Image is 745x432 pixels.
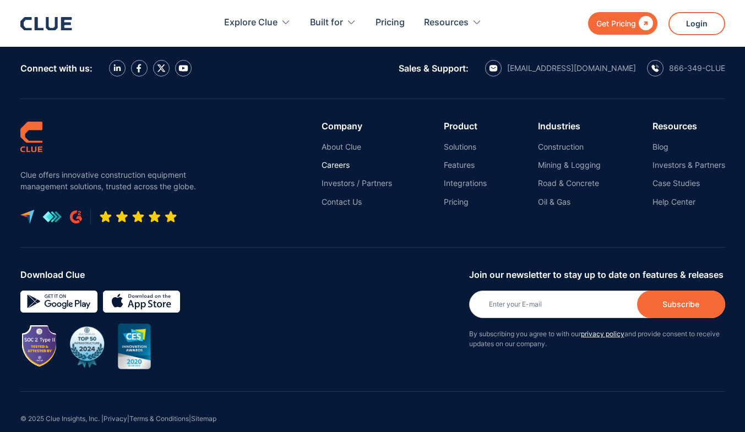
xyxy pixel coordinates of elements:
a: Sitemap [191,414,216,423]
p: By subscribing you agree to with our and provide consent to receive updates on our company. [469,329,725,349]
div: Built for [310,6,343,40]
img: clue logo simple [20,121,42,152]
img: Five-star rating icon [99,210,177,223]
img: LinkedIn icon [113,64,121,72]
img: facebook icon [137,64,142,73]
a: calling icon866-349-CLUE [647,60,725,76]
input: Enter your E-mail [469,291,725,318]
div: Industries [538,121,601,131]
img: YouTube Icon [178,65,188,72]
a: Mining & Logging [538,160,601,170]
a: Case Studies [652,178,725,188]
a: Help Center [652,197,725,207]
img: G2 review platform icon [70,210,82,223]
iframe: Chat Widget [690,379,745,432]
input: Subscribe [637,291,725,318]
a: Blog [652,142,725,152]
a: Investors & Partners [652,160,725,170]
a: Terms & Conditions [129,414,189,423]
img: email icon [489,65,498,72]
div: Company [322,121,392,131]
div: Get Pricing [596,17,636,30]
img: get app logo [42,211,62,223]
a: email icon[EMAIL_ADDRESS][DOMAIN_NAME] [485,60,636,76]
a: Get Pricing [588,12,657,35]
img: download on the App store [103,291,180,313]
div: Sales & Support: [399,63,469,73]
img: Google simple icon [20,291,97,313]
div: Resources [424,6,482,40]
div: 866-349-CLUE [669,63,725,73]
div: Resources [424,6,469,40]
img: capterra logo icon [20,210,34,224]
img: BuiltWorlds Top 50 Infrastructure 2024 award badge with [64,324,110,369]
a: Integrations [444,178,487,188]
a: Oil & Gas [538,197,601,207]
a: Pricing [444,197,487,207]
img: Image showing SOC 2 TYPE II badge for CLUE [23,326,56,367]
div: Product [444,121,487,131]
div: Explore Clue [224,6,291,40]
a: About Clue [322,142,392,152]
div: Built for [310,6,356,40]
img: CES innovation award 2020 image [118,324,151,369]
a: Construction [538,142,601,152]
img: calling icon [651,64,659,72]
div: Download Clue [20,270,461,280]
img: X icon twitter [157,64,166,73]
a: Features [444,160,487,170]
div: Explore Clue [224,6,278,40]
form: Newsletter [469,270,725,360]
a: Solutions [444,142,487,152]
a: Investors / Partners [322,178,392,188]
div: [EMAIL_ADDRESS][DOMAIN_NAME] [507,63,636,73]
div: Join our newsletter to stay up to date on features & releases [469,270,725,280]
div:  [636,17,653,30]
div: Resources [652,121,725,131]
a: privacy policy [581,330,624,338]
a: Contact Us [322,197,392,207]
p: Clue offers innovative construction equipment management solutions, trusted across the globe. [20,169,202,192]
a: Pricing [376,6,405,40]
div: Connect with us: [20,63,93,73]
a: Privacy [104,414,127,423]
a: Careers [322,160,392,170]
a: Login [668,12,725,35]
a: Road & Concrete [538,178,601,188]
